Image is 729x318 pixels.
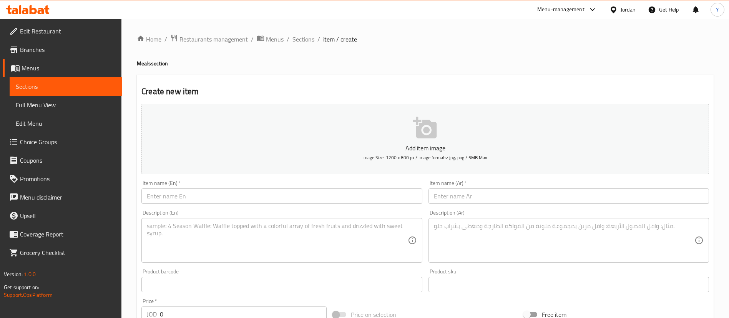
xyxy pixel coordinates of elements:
li: / [251,35,254,44]
a: Branches [3,40,122,59]
span: Choice Groups [20,137,116,147]
span: Menus [22,63,116,73]
a: Support.OpsPlatform [4,290,53,300]
a: Choice Groups [3,133,122,151]
li: / [164,35,167,44]
li: / [287,35,289,44]
nav: breadcrumb [137,34,714,44]
span: Get support on: [4,282,39,292]
a: Restaurants management [170,34,248,44]
a: Upsell [3,206,122,225]
span: Grocery Checklist [20,248,116,257]
input: Enter name Ar [428,188,709,204]
span: Sections [16,82,116,91]
span: Y [716,5,719,14]
input: Please enter product sku [428,277,709,292]
span: Promotions [20,174,116,183]
a: Coverage Report [3,225,122,243]
span: Edit Restaurant [20,27,116,36]
a: Sections [10,77,122,96]
input: Enter name En [141,188,422,204]
p: Add item image [153,143,697,153]
div: Menu-management [537,5,585,14]
a: Sections [292,35,314,44]
span: Coupons [20,156,116,165]
h4: Meals section [137,60,714,67]
a: Edit Menu [10,114,122,133]
a: Menu disclaimer [3,188,122,206]
a: Home [137,35,161,44]
a: Grocery Checklist [3,243,122,262]
h2: Create new item [141,86,709,97]
span: Menus [266,35,284,44]
a: Coupons [3,151,122,170]
span: Edit Menu [16,119,116,128]
a: Promotions [3,170,122,188]
span: 1.0.0 [24,269,36,279]
span: Menu disclaimer [20,193,116,202]
a: Menus [257,34,284,44]
span: Image Size: 1200 x 800 px / Image formats: jpg, png / 5MB Max. [362,153,488,162]
span: Coverage Report [20,230,116,239]
button: Add item imageImage Size: 1200 x 800 px / Image formats: jpg, png / 5MB Max. [141,104,709,174]
a: Menus [3,59,122,77]
div: Jordan [621,5,636,14]
span: Full Menu View [16,100,116,110]
span: Version: [4,269,23,279]
span: Upsell [20,211,116,220]
span: item / create [323,35,357,44]
a: Edit Restaurant [3,22,122,40]
input: Please enter product barcode [141,277,422,292]
span: Branches [20,45,116,54]
span: Restaurants management [179,35,248,44]
li: / [317,35,320,44]
a: Full Menu View [10,96,122,114]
